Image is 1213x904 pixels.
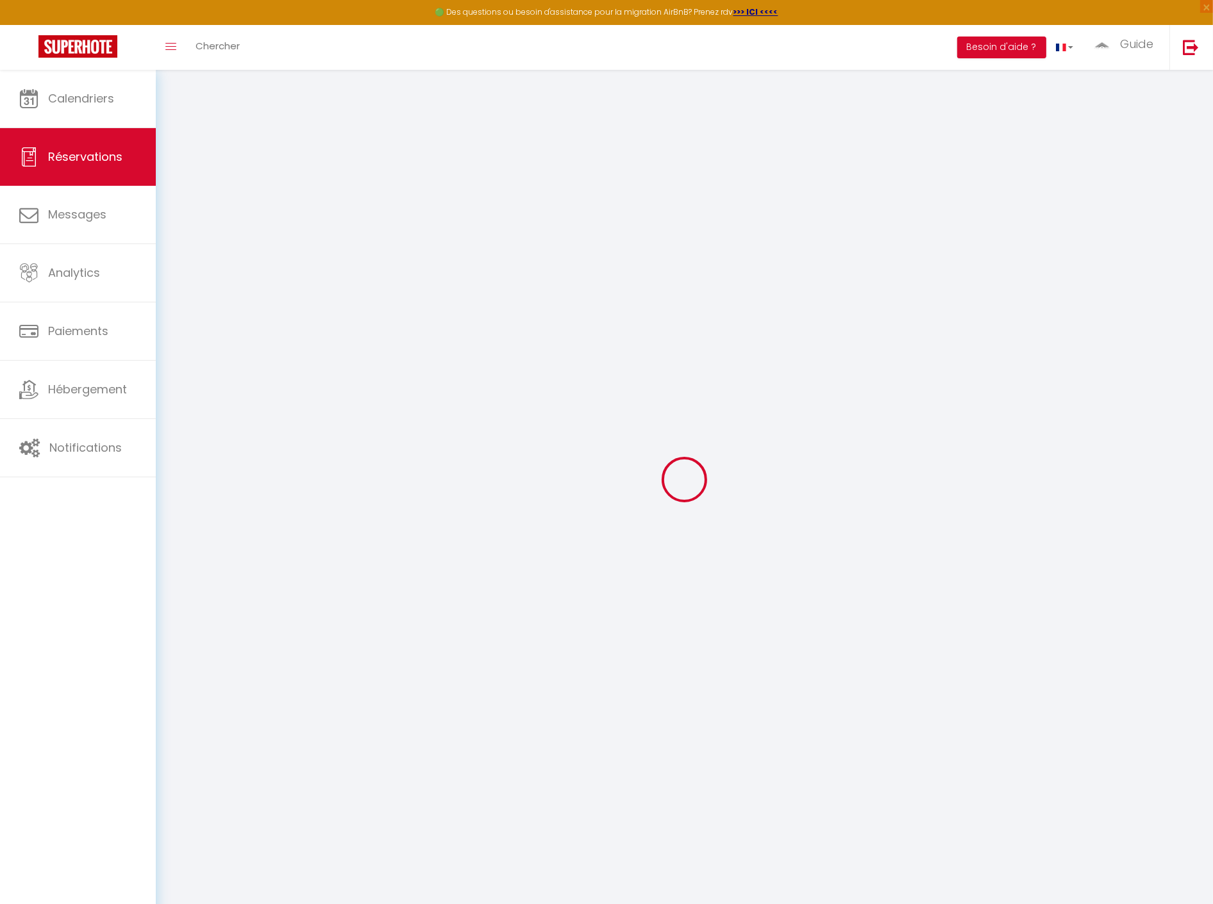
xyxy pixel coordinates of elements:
img: ... [1092,39,1112,50]
span: Notifications [49,440,122,456]
a: >>> ICI <<<< [733,6,778,17]
img: Super Booking [38,35,117,58]
span: Calendriers [48,90,114,106]
span: Hébergement [48,381,127,397]
a: ... Guide [1083,25,1169,70]
button: Besoin d'aide ? [957,37,1046,58]
span: Réservations [48,149,122,165]
span: Paiements [48,323,108,339]
img: logout [1183,39,1199,55]
span: Guide [1120,36,1153,52]
span: Chercher [196,39,240,53]
span: Messages [48,206,106,222]
a: Chercher [186,25,249,70]
span: Analytics [48,265,100,281]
